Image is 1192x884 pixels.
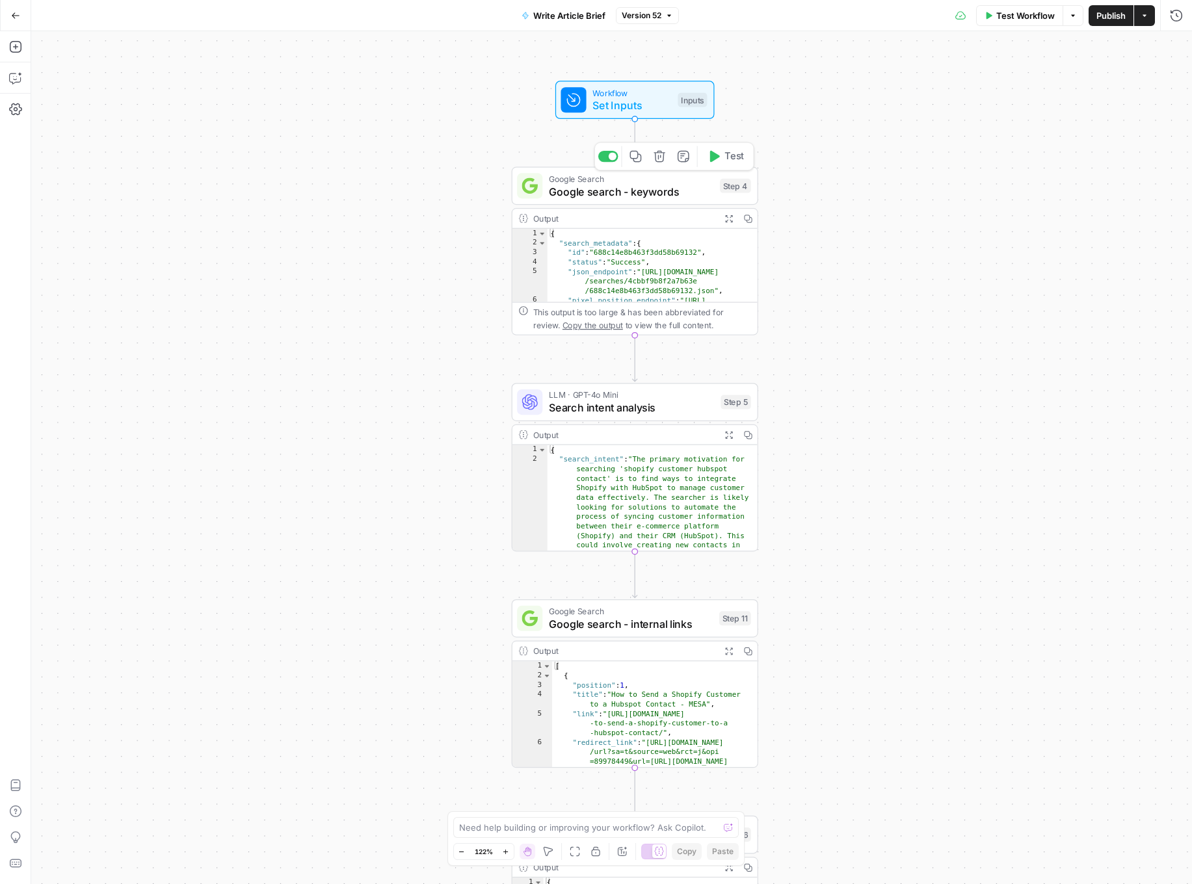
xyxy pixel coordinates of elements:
[512,661,552,671] div: 1
[721,395,750,409] div: Step 5
[512,599,758,768] div: Google SearchGoogle search - internal linksStep 11Output[ { "position":1, "title":"How to Send a ...
[549,605,713,618] span: Google Search
[549,400,714,415] span: Search intent analysis
[672,843,702,860] button: Copy
[633,552,637,598] g: Edge from step_5 to step_11
[1096,9,1126,22] span: Publish
[720,179,751,193] div: Step 4
[512,738,552,805] div: 6
[512,383,758,551] div: LLM · GPT-4o MiniSearch intent analysisStep 5Output{ "search_intent":"The primary motivation for ...
[549,172,713,185] span: Google Search
[712,846,734,857] span: Paste
[512,267,548,296] div: 5
[538,445,546,455] span: Toggle code folding, rows 1 through 24
[678,93,707,107] div: Inputs
[542,671,551,681] span: Toggle code folding, rows 2 through 14
[622,10,661,21] span: Version 52
[592,97,671,113] span: Set Inputs
[512,690,552,708] div: 4
[533,861,715,874] div: Output
[724,149,743,164] span: Test
[512,454,548,597] div: 2
[512,671,552,681] div: 2
[533,212,715,225] div: Output
[719,611,751,625] div: Step 11
[533,428,715,441] div: Output
[633,768,637,814] g: Edge from step_11 to step_6
[533,9,605,22] span: Write Article Brief
[512,229,548,239] div: 1
[1089,5,1133,26] button: Publish
[633,335,637,382] g: Edge from step_4 to step_5
[538,239,546,248] span: Toggle code folding, rows 2 through 12
[512,81,758,119] div: WorkflowSet InputsInputs
[616,7,679,24] button: Version 52
[542,661,551,671] span: Toggle code folding, rows 1 through 158
[533,306,751,331] div: This output is too large & has been abbreviated for review. to view the full content.
[512,239,548,248] div: 2
[549,183,713,199] span: Google search - keywords
[475,846,493,857] span: 122%
[677,846,696,857] span: Copy
[512,248,548,257] div: 3
[996,9,1055,22] span: Test Workflow
[533,645,715,658] div: Output
[512,296,548,334] div: 6
[512,709,552,738] div: 5
[563,320,623,330] span: Copy the output
[538,229,546,239] span: Toggle code folding, rows 1 through 58
[512,681,552,690] div: 3
[514,5,613,26] button: Write Article Brief
[721,827,750,842] div: Step 6
[549,389,714,402] span: LLM · GPT-4o Mini
[549,616,713,632] span: Google search - internal links
[592,86,671,99] span: Workflow
[512,257,548,267] div: 4
[976,5,1063,26] button: Test Workflow
[512,445,548,455] div: 1
[512,166,758,335] div: Google SearchGoogle search - keywordsStep 4TestOutput{ "search_metadata":{ "id":"688c14e8b463f3dd...
[701,146,750,167] button: Test
[707,843,739,860] button: Paste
